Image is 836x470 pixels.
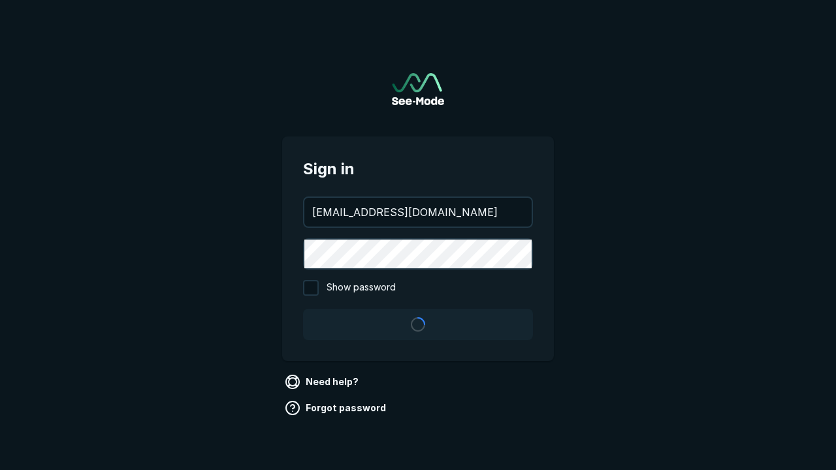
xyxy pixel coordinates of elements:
a: Go to sign in [392,73,444,105]
input: your@email.com [304,198,532,227]
img: See-Mode Logo [392,73,444,105]
a: Need help? [282,371,364,392]
span: Sign in [303,157,533,181]
span: Show password [327,280,396,296]
a: Forgot password [282,398,391,418]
